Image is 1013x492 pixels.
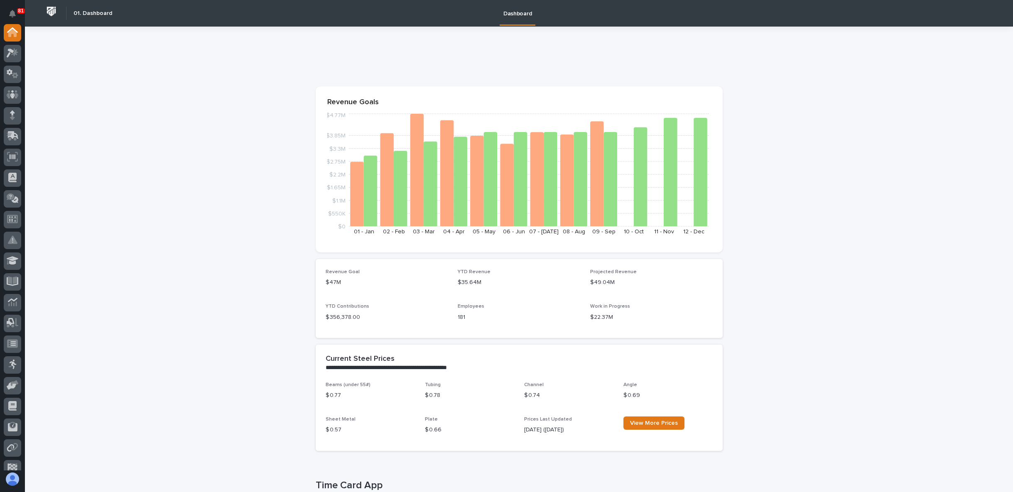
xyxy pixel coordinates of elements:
[425,382,441,387] span: Tubing
[4,470,21,488] button: users-avatar
[326,426,415,434] p: $ 0.57
[524,417,572,422] span: Prices Last Updated
[425,426,514,434] p: $ 0.66
[327,98,711,107] p: Revenue Goals
[316,480,719,492] p: Time Card App
[326,269,360,274] span: Revenue Goal
[353,229,374,235] text: 01 - Jan
[326,391,415,400] p: $ 0.77
[326,313,448,322] p: $ 356,378.00
[458,269,491,274] span: YTD Revenue
[327,185,346,191] tspan: $1.65M
[326,382,370,387] span: Beams (under 55#)
[326,133,346,139] tspan: $3.85M
[623,391,713,400] p: $ 0.69
[326,278,448,287] p: $47M
[425,391,514,400] p: $ 0.78
[524,382,544,387] span: Channel
[503,229,525,235] text: 06 - Jun
[443,229,465,235] text: 04 - Apr
[562,229,585,235] text: 08 - Aug
[590,278,713,287] p: $49.04M
[326,355,395,364] h2: Current Steel Prices
[4,5,21,22] button: Notifications
[458,304,484,309] span: Employees
[329,172,346,178] tspan: $2.2M
[338,224,346,230] tspan: $0
[326,304,369,309] span: YTD Contributions
[630,420,678,426] span: View More Prices
[326,417,356,422] span: Sheet Metal
[590,304,630,309] span: Work in Progress
[329,146,346,152] tspan: $3.3M
[623,416,684,430] a: View More Prices
[383,229,405,235] text: 02 - Feb
[458,278,580,287] p: $35.64M
[590,313,713,322] p: $22.37M
[623,382,637,387] span: Angle
[328,211,346,217] tspan: $550K
[74,10,112,17] h2: 01. Dashboard
[332,198,346,204] tspan: $1.1M
[654,229,674,235] text: 11 - Nov
[590,269,637,274] span: Projected Revenue
[683,229,704,235] text: 12 - Dec
[425,417,438,422] span: Plate
[592,229,616,235] text: 09 - Sep
[326,159,346,165] tspan: $2.75M
[413,229,435,235] text: 03 - Mar
[458,313,580,322] p: 181
[326,113,346,119] tspan: $4.77M
[529,229,559,235] text: 07 - [DATE]
[524,426,613,434] p: [DATE] ([DATE])
[524,391,613,400] p: $ 0.74
[10,10,21,23] div: Notifications81
[472,229,495,235] text: 05 - May
[624,229,644,235] text: 10 - Oct
[18,8,24,14] p: 81
[44,4,59,19] img: Workspace Logo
